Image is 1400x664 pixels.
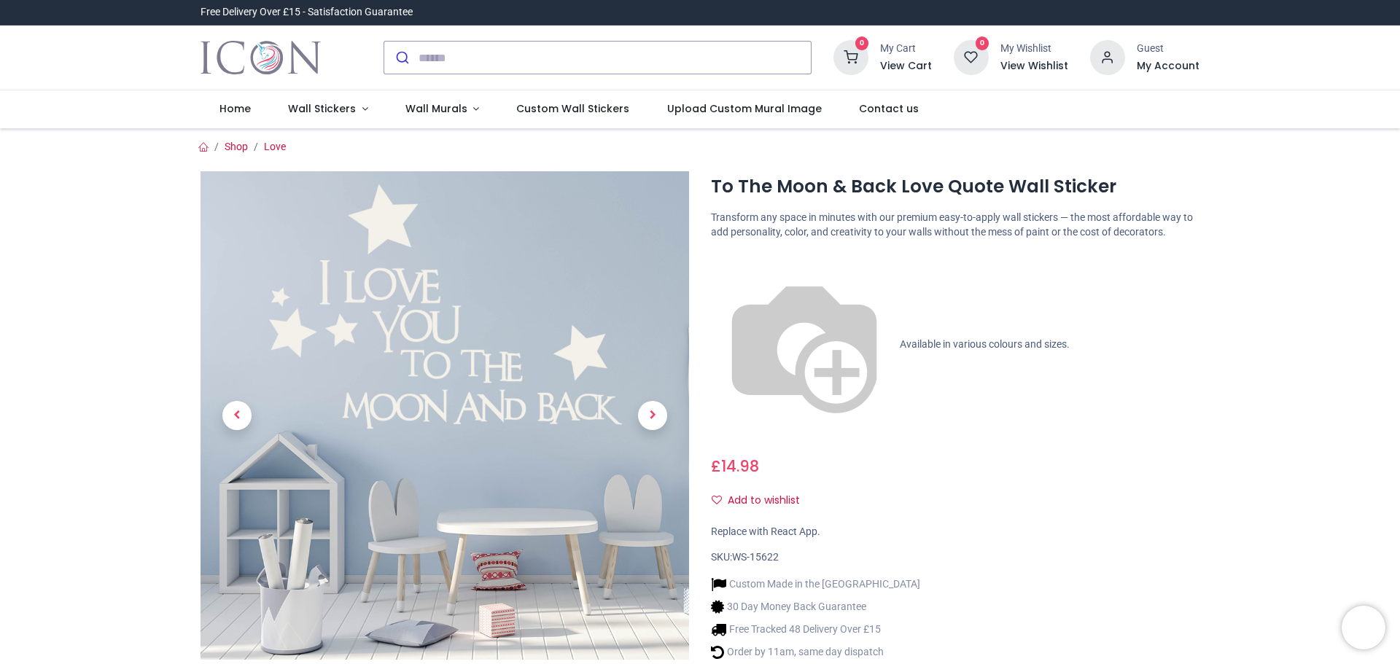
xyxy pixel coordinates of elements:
span: Next [638,401,667,430]
div: Guest [1137,42,1199,56]
span: Wall Murals [405,101,467,116]
a: View Wishlist [1000,59,1068,74]
a: View Cart [880,59,932,74]
a: 0 [833,51,868,63]
span: WS-15622 [732,551,779,563]
div: SKU: [711,550,1199,565]
span: Wall Stickers [288,101,356,116]
a: Shop [225,141,248,152]
a: Next [616,245,689,587]
div: Replace with React App. [711,525,1199,539]
a: 0 [954,51,989,63]
a: Love [264,141,286,152]
a: Logo of Icon Wall Stickers [201,37,321,78]
button: Add to wishlistAdd to wishlist [711,488,812,513]
button: Submit [384,42,419,74]
div: My Wishlist [1000,42,1068,56]
span: Available in various colours and sizes. [900,337,1070,349]
h1: To The Moon & Back Love Quote Wall Sticker [711,174,1199,199]
img: color-wheel.png [711,251,898,438]
li: 30 Day Money Back Guarantee [711,599,920,614]
span: Previous [222,401,252,430]
span: Upload Custom Mural Image [667,101,822,116]
span: £ [711,456,759,477]
span: Home [219,101,251,116]
span: Contact us [859,101,919,116]
a: Previous [201,245,273,587]
span: Custom Wall Stickers [516,101,629,116]
a: My Account [1137,59,1199,74]
iframe: Customer reviews powered by Trustpilot [893,5,1199,20]
img: Icon Wall Stickers [201,37,321,78]
i: Add to wishlist [712,495,722,505]
a: Wall Murals [386,90,498,128]
a: Wall Stickers [269,90,386,128]
img: To The Moon & Back Love Quote Wall Sticker [201,171,689,660]
li: Custom Made in the [GEOGRAPHIC_DATA] [711,577,920,592]
div: My Cart [880,42,932,56]
li: Order by 11am, same day dispatch [711,644,920,660]
sup: 0 [976,36,989,50]
li: Free Tracked 48 Delivery Over £15 [711,622,920,637]
span: 14.98 [721,456,759,477]
sup: 0 [855,36,869,50]
div: Free Delivery Over £15 - Satisfaction Guarantee [201,5,413,20]
iframe: Brevo live chat [1342,606,1385,649]
p: Transform any space in minutes with our premium easy-to-apply wall stickers — the most affordable... [711,211,1199,239]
